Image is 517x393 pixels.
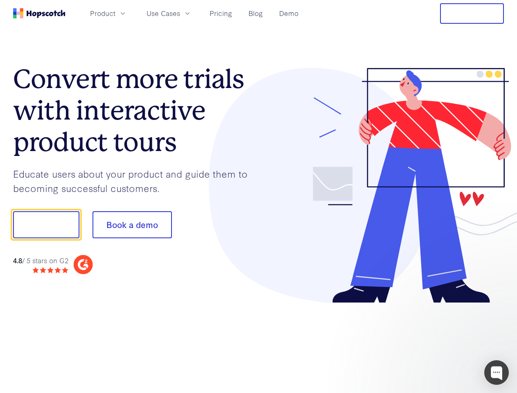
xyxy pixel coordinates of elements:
a: Blog [245,7,266,20]
a: Pricing [206,7,235,20]
button: Show me! [13,211,79,238]
span: Use Cases [147,8,180,18]
a: Demo [276,7,302,20]
div: / 5 stars on G2 [13,255,68,266]
button: Use Cases [142,7,196,20]
a: Home [13,8,65,18]
p: Educate users about your product and guide them to becoming successful customers. [13,167,259,195]
button: Product [85,7,132,20]
strong: 4.8 [13,255,22,265]
h1: Convert more trials with interactive product tours [13,63,259,158]
button: Book a demo [93,211,172,238]
span: Product [90,8,115,18]
button: Free Trial [440,3,504,24]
